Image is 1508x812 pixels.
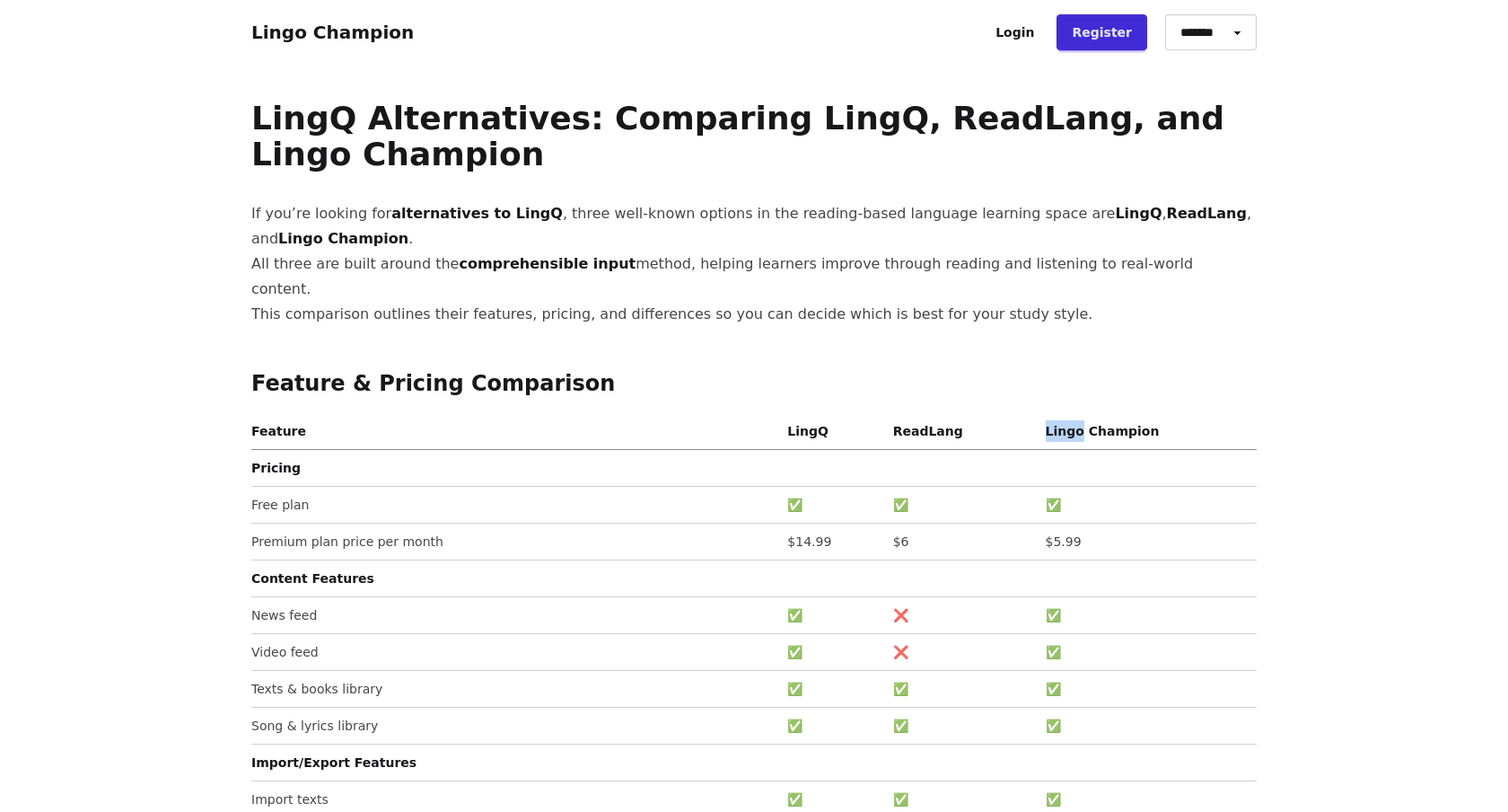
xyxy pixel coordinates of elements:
[886,420,1039,450] th: ReadLang
[886,486,1039,523] td: ✅
[1039,486,1258,523] td: ✅
[251,633,780,670] td: Video feed
[459,255,636,272] strong: comprehensible input
[1167,205,1247,222] strong: ReadLang
[1039,420,1258,450] th: Lingo Champion
[251,461,301,475] strong: Pricing
[780,670,885,707] td: ✅
[251,22,414,43] a: Lingo Champion
[251,707,780,744] td: Song & lyrics library
[251,755,416,770] strong: Import/Export Features
[780,596,885,633] td: ✅
[780,523,885,560] td: $14.99
[886,596,1039,633] td: ❌
[780,707,885,744] td: ✅
[780,486,885,523] td: ✅
[1039,707,1258,744] td: ✅
[1115,205,1162,222] strong: LingQ
[251,201,1257,327] p: If you’re looking for , three well-known options in the reading-based language learning space are...
[886,633,1039,670] td: ❌
[251,486,780,523] td: Free plan
[251,420,780,450] th: Feature
[886,523,1039,560] td: $6
[251,370,1257,399] h2: Feature & Pricing Comparison
[886,670,1039,707] td: ✅
[251,571,374,586] strong: Content Features
[1039,523,1258,560] td: $5.99
[391,205,563,222] strong: alternatives to LingQ
[1039,596,1258,633] td: ✅
[278,230,408,247] strong: Lingo Champion
[886,707,1039,744] td: ✅
[1039,670,1258,707] td: ✅
[780,633,885,670] td: ✅
[980,14,1049,50] a: Login
[251,101,1257,172] h1: LingQ Alternatives: Comparing LingQ, ReadLang, and Lingo Champion
[1039,633,1258,670] td: ✅
[1056,14,1147,50] a: Register
[251,596,780,633] td: News feed
[780,420,885,450] th: LingQ
[251,523,780,560] td: Premium plan price per month
[251,670,780,707] td: Texts & books library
